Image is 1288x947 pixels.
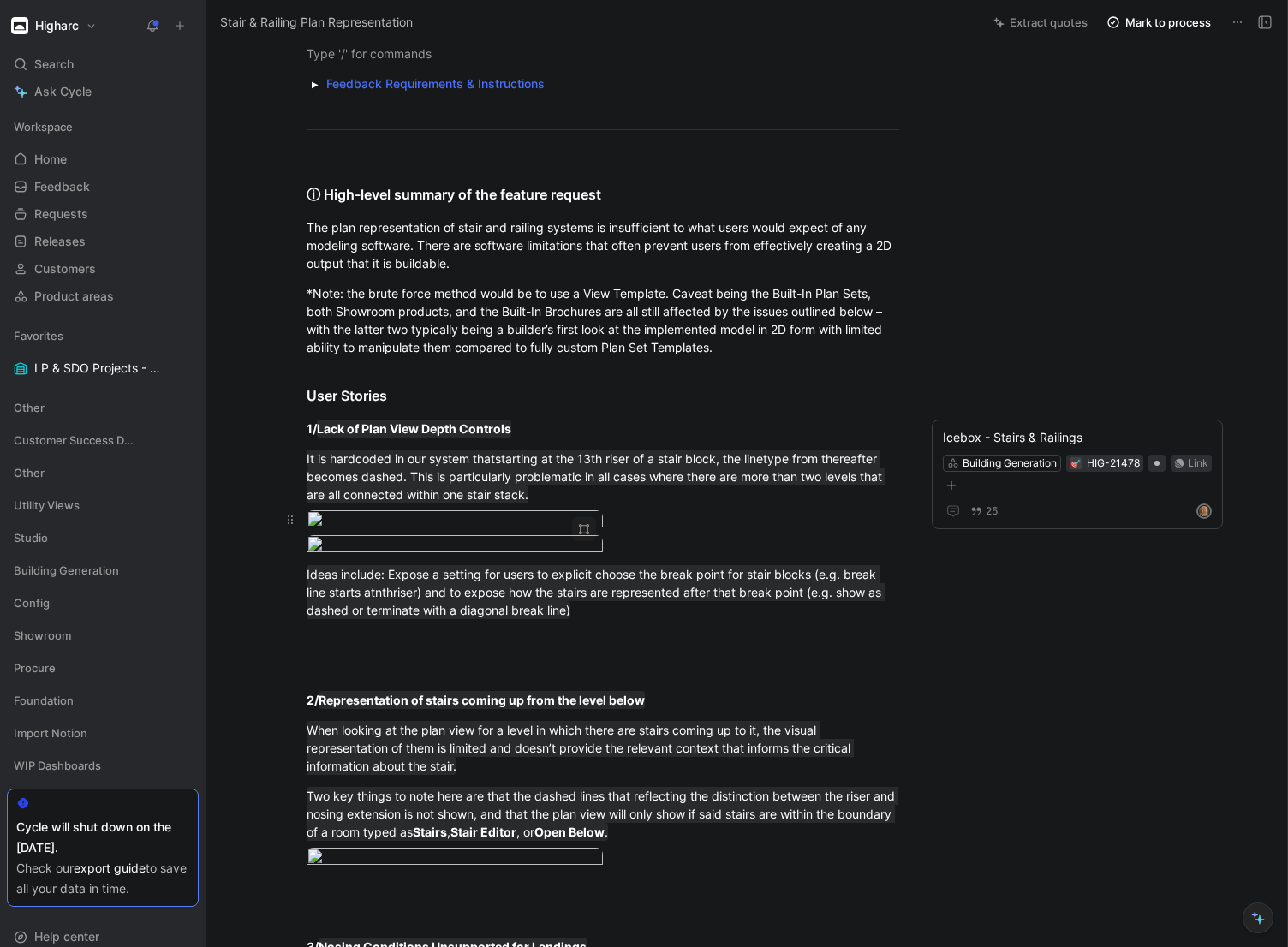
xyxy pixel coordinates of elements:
div: Building Generation [7,557,199,583]
span: Procure [14,659,56,676]
img: image.png [307,510,603,533]
img: image.png [307,848,603,871]
span: Favorites [14,327,63,344]
span: Customer Success Dashboards [14,432,136,449]
div: Other [7,460,199,485]
div: HIG-21478 [1087,455,1140,472]
div: Import Notion [7,720,199,751]
div: Building Generation [7,557,199,588]
span: Releases [34,233,86,250]
span: starting at the 13th riser of a stair block [495,451,716,466]
span: Customers [34,260,96,277]
span: Studio [14,529,48,546]
a: LP & SDO Projects - All [7,355,199,381]
span: Utility Views [14,497,80,514]
div: Studio [7,525,199,551]
strong: Lack of Plan View Depth Controls [317,421,511,436]
div: Config [7,590,199,621]
div: Building Generation [963,455,1057,472]
span: Showroom [14,627,71,644]
div: Config [7,590,199,616]
div: Foundation [7,688,199,713]
div: *Note: the brute force method would be to use a View Template. Caveat being the Built-In Plan Set... [307,284,899,356]
span: Ask Cycle [34,81,92,102]
div: Utility Views [7,492,199,523]
span: Config [14,594,50,611]
button: Mark to process [1099,10,1219,34]
div: Other [7,460,199,491]
div: Studio [7,525,199,556]
button: Extract quotes [986,10,1095,34]
a: Releases [7,229,199,254]
strong: 1/ [307,421,317,436]
div: Showroom [7,622,199,648]
div: WIP Dashboards [7,753,199,778]
span: Feedback [34,178,90,195]
div: Utility Views [7,492,199,518]
a: Feedback [7,174,199,200]
div: WIP Dashboards [7,753,199,783]
a: Requests [7,201,199,227]
a: export guide [74,861,146,875]
div: Showroom [7,622,199,653]
div: Procure [7,655,199,681]
div: Customer Success Dashboards [7,427,199,458]
div: Check our to save all your data in time. [16,858,189,899]
div: Icebox - Stairs & Railings [943,427,1212,448]
span: Feedback Requirements & Instructions [326,76,545,91]
span: Foundation [14,692,74,709]
span: Requests [34,205,88,223]
mark: It is hardcoded in our system that , the linetype from thereafter becomes dashed. This is particu... [307,450,885,503]
div: Cycle will shut down on the [DATE]. [16,817,189,858]
mark: Two key things to note here are that the dashed lines that reflecting the distinction between the... [307,787,898,841]
span: Search [34,54,74,74]
button: HigharcHigharc [7,14,101,38]
a: Customers [7,256,199,282]
button: 25 [967,502,1001,521]
div: ⓘ High-level summary of the feature request [307,184,899,205]
div: Other [7,395,199,426]
span: Product areas [34,288,114,305]
summary: Feedback Requirements & Instructions [326,74,899,92]
a: Product areas [7,283,199,309]
strong: Stair Editor [450,825,516,839]
div: Foundation [7,688,199,718]
img: Higharc [11,17,28,34]
a: Home [7,146,199,172]
span: Stair & Railing Plan Representation [220,12,413,33]
span: WIP Dashboards [14,757,101,774]
div: Favorites [7,323,199,348]
div: Procure [7,655,199,686]
mark: When looking at the plan view for a level in which there are stairs coming up to it, the visual r... [307,721,854,775]
a: Ask Cycle [7,79,199,104]
strong: Open Below [534,825,605,839]
strong: Stairs [413,825,447,839]
div: The plan representation of stair and railing systems is insufficient to what users would expect o... [307,218,899,272]
div: Import Notion [7,720,199,746]
strong: 2/ [307,693,319,707]
span: Help center [34,929,99,944]
span: nth [375,585,393,599]
span: Import Notion [14,724,87,742]
div: Customer Success Dashboards [7,427,199,453]
span: Home [34,151,67,168]
div: Search [7,51,199,77]
span: LP & SDO Projects - All [34,360,163,378]
div: User Stories [307,385,899,406]
div: Workspace [7,114,199,140]
img: image.png [307,535,603,558]
div: Other [7,395,199,420]
span: Building Generation [14,562,119,579]
strong: Representation of stairs coming up from the level below [319,693,645,707]
span: Workspace [14,118,73,135]
span: Other [14,464,45,481]
mark: Ideas include: Expose a setting for users to explicit choose the break point for stair blocks (e.... [307,565,885,619]
div: Link [1188,455,1208,472]
span: Other [14,399,45,416]
img: 🎯 [1070,458,1081,468]
img: avatar [1198,505,1210,517]
span: 25 [986,506,998,516]
button: 🎯 [1070,457,1082,469]
h1: Higharc [35,18,79,33]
